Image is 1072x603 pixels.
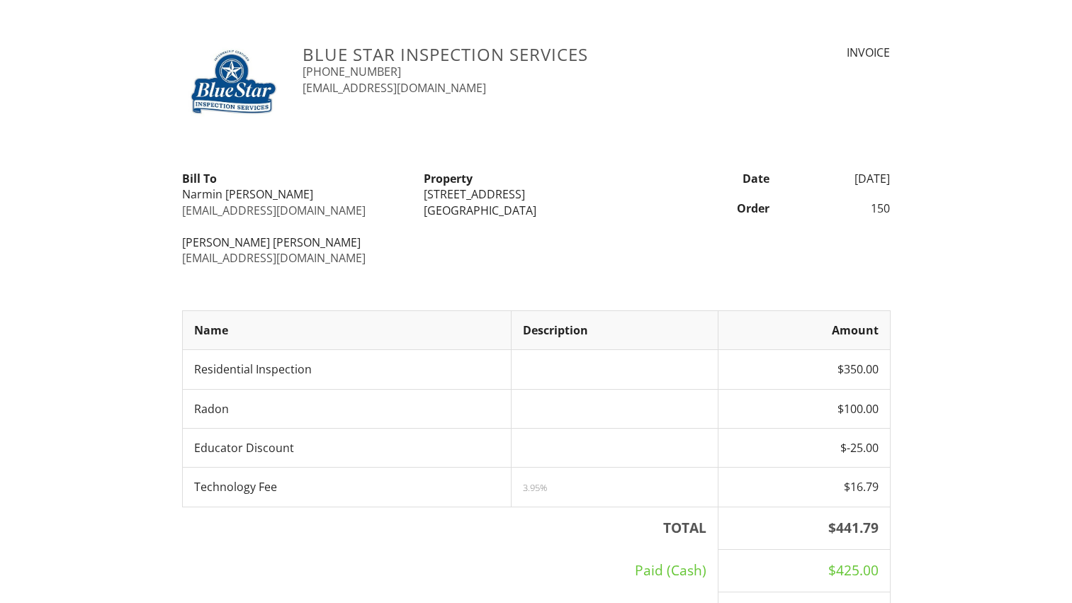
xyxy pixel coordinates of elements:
div: [PERSON_NAME] [PERSON_NAME] [182,235,407,250]
td: Technology Fee [182,468,511,507]
a: [PHONE_NUMBER] [303,64,401,79]
div: 3.95% [523,482,706,493]
th: Description [511,310,718,349]
td: Residential Inspection [182,350,511,389]
td: $425.00 [718,549,890,592]
a: [EMAIL_ADDRESS][DOMAIN_NAME] [303,80,486,96]
td: $350.00 [718,350,890,389]
img: BlueStarInspectionServices-logo.jpg [182,45,286,123]
div: 150 [778,201,899,216]
div: [STREET_ADDRESS] [424,186,648,202]
td: $-25.00 [718,428,890,467]
strong: Property [424,171,473,186]
th: Name [182,310,511,349]
th: TOTAL [182,507,718,549]
div: INVOICE [726,45,890,60]
strong: Bill To [182,171,217,186]
td: Educator Discount [182,428,511,467]
div: [DATE] [778,171,899,186]
a: [EMAIL_ADDRESS][DOMAIN_NAME] [182,250,366,266]
td: Paid (Cash) [182,549,718,592]
div: Order [657,201,778,216]
div: Narmin [PERSON_NAME] [182,186,407,202]
td: Radon [182,389,511,428]
td: $16.79 [718,468,890,507]
td: $100.00 [718,389,890,428]
div: [GEOGRAPHIC_DATA] [424,203,648,218]
th: $441.79 [718,507,890,549]
th: Amount [718,310,890,349]
a: [EMAIL_ADDRESS][DOMAIN_NAME] [182,203,366,218]
h3: Blue Star Inspection Services [303,45,709,64]
div: Date [657,171,778,186]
